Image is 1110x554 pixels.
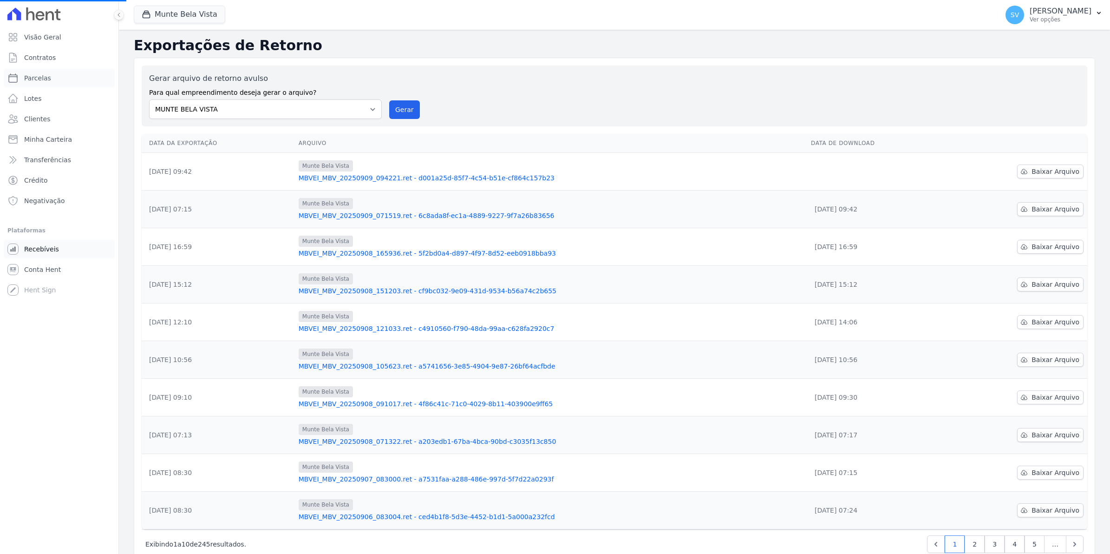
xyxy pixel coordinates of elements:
span: Baixar Arquivo [1032,355,1079,364]
td: [DATE] 10:56 [807,341,945,379]
span: Crédito [24,176,48,185]
span: Munte Bela Vista [299,198,353,209]
a: Baixar Arquivo [1017,202,1084,216]
a: Baixar Arquivo [1017,353,1084,367]
td: [DATE] 08:30 [142,454,295,492]
a: Baixar Arquivo [1017,428,1084,442]
span: Munte Bela Vista [299,273,353,284]
span: Munte Bela Vista [299,160,353,171]
td: [DATE] 07:13 [142,416,295,454]
a: Clientes [4,110,115,128]
a: Minha Carteira [4,130,115,149]
th: Arquivo [295,134,807,153]
a: MBVEI_MBV_20250907_083000.ret - a7531faa-a288-486e-997d-5f7d22a0293f [299,475,803,484]
button: Munte Bela Vista [134,6,225,23]
a: Baixar Arquivo [1017,390,1084,404]
td: [DATE] 07:24 [807,492,945,529]
td: [DATE] 07:15 [142,191,295,228]
span: Baixar Arquivo [1032,430,1079,440]
p: Exibindo a de resultados. [145,540,246,549]
a: Contratos [4,48,115,67]
a: MBVEI_MBV_20250909_094221.ret - d001a25d-85f7-4c54-b51e-cf864c157b23 [299,173,803,183]
span: Munte Bela Vista [299,424,353,435]
a: MBVEI_MBV_20250909_071519.ret - 6c8ada8f-ec1a-4889-9227-9f7a26b83656 [299,211,803,220]
a: Baixar Arquivo [1017,165,1084,178]
span: Baixar Arquivo [1032,506,1079,515]
label: Gerar arquivo de retorno avulso [149,73,382,84]
a: 5 [1025,535,1045,553]
div: Plataformas [7,225,111,236]
td: [DATE] 16:59 [142,228,295,266]
span: SV [1011,12,1019,18]
a: MBVEI_MBV_20250908_091017.ret - 4f86c41c-71c0-4029-8b11-403900e9ff65 [299,399,803,409]
button: SV [PERSON_NAME] Ver opções [998,2,1110,28]
a: Baixar Arquivo [1017,503,1084,517]
th: Data da Exportação [142,134,295,153]
span: Lotes [24,94,42,103]
span: Baixar Arquivo [1032,317,1079,327]
a: Baixar Arquivo [1017,240,1084,254]
span: Baixar Arquivo [1032,204,1079,214]
td: [DATE] 15:12 [142,266,295,303]
a: 4 [1005,535,1025,553]
a: Next [1066,535,1084,553]
td: [DATE] 10:56 [142,341,295,379]
span: Contratos [24,53,56,62]
span: 1 [173,541,177,548]
label: Para qual empreendimento deseja gerar o arquivo? [149,84,382,98]
span: Visão Geral [24,33,61,42]
p: Ver opções [1030,16,1091,23]
a: Parcelas [4,69,115,87]
td: [DATE] 15:12 [807,266,945,303]
span: Munte Bela Vista [299,499,353,510]
a: Lotes [4,89,115,108]
span: Munte Bela Vista [299,462,353,473]
td: [DATE] 12:10 [142,303,295,341]
td: [DATE] 07:17 [807,416,945,454]
td: [DATE] 14:06 [807,303,945,341]
th: Data de Download [807,134,945,153]
a: Baixar Arquivo [1017,466,1084,480]
a: Conta Hent [4,260,115,279]
a: Recebíveis [4,240,115,258]
span: Minha Carteira [24,135,72,144]
span: Baixar Arquivo [1032,242,1079,251]
a: Crédito [4,171,115,190]
a: MBVEI_MBV_20250906_083004.ret - ced4b1f8-5d3e-4452-b1d1-5a000a232fcd [299,512,803,521]
button: Gerar [389,100,420,119]
span: Baixar Arquivo [1032,393,1079,402]
span: Baixar Arquivo [1032,167,1079,176]
span: Recebíveis [24,244,59,254]
a: Visão Geral [4,28,115,46]
span: Clientes [24,114,50,124]
p: [PERSON_NAME] [1030,7,1091,16]
span: 10 [182,541,190,548]
a: 3 [985,535,1005,553]
a: MBVEI_MBV_20250908_105623.ret - a5741656-3e85-4904-9e87-26bf64acfbde [299,362,803,371]
span: Munte Bela Vista [299,349,353,360]
span: Baixar Arquivo [1032,468,1079,477]
a: MBVEI_MBV_20250908_165936.ret - 5f2bd0a4-d897-4f97-8d52-eeb0918bba93 [299,249,803,258]
a: MBVEI_MBV_20250908_071322.ret - a203edb1-67ba-4bca-90bd-c3035f13c850 [299,437,803,446]
td: [DATE] 09:30 [807,379,945,416]
a: MBVEI_MBV_20250908_121033.ret - c4910560-f790-48da-99aa-c628fa2920c7 [299,324,803,333]
a: 2 [965,535,985,553]
span: Munte Bela Vista [299,236,353,247]
span: Transferências [24,155,71,165]
span: 245 [198,541,210,548]
td: [DATE] 08:30 [142,492,295,529]
h2: Exportações de Retorno [134,37,1095,54]
a: Baixar Arquivo [1017,277,1084,291]
span: … [1044,535,1066,553]
a: Transferências [4,151,115,169]
span: Parcelas [24,73,51,83]
td: [DATE] 07:15 [807,454,945,492]
a: MBVEI_MBV_20250908_151203.ret - cf9bc032-9e09-431d-9534-b56a74c2b655 [299,286,803,296]
a: Negativação [4,191,115,210]
span: Conta Hent [24,265,61,274]
td: [DATE] 16:59 [807,228,945,266]
td: [DATE] 09:42 [807,191,945,228]
td: [DATE] 09:42 [142,153,295,191]
span: Munte Bela Vista [299,311,353,322]
span: Baixar Arquivo [1032,280,1079,289]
